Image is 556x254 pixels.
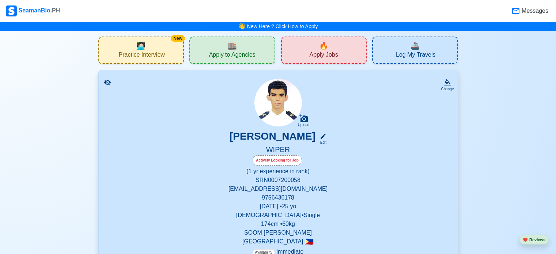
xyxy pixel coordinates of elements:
[107,237,449,246] p: [GEOGRAPHIC_DATA]
[247,23,318,29] a: New Here ? Click How to Apply
[236,21,247,32] span: bell
[310,51,338,60] span: Apply Jobs
[519,235,549,245] button: heartReviews
[523,238,528,242] span: heart
[253,155,302,166] div: Actively Looking for Job
[305,238,314,245] span: 🇵🇭
[107,167,449,176] p: (1 yr experience in rank)
[107,193,449,202] p: 9756436178
[171,35,185,42] div: New
[107,185,449,193] p: [EMAIL_ADDRESS][DOMAIN_NAME]
[520,7,548,15] span: Messages
[317,140,326,145] div: Edit
[107,202,449,211] p: [DATE] • 25 yo
[6,5,60,16] div: SeamanBio
[228,40,237,51] span: agencies
[119,51,165,60] span: Practice Interview
[136,40,145,51] span: interview
[107,228,449,237] p: SOOM [PERSON_NAME]
[50,7,60,14] span: .PH
[107,176,449,185] p: SRN 0007200058
[6,5,17,16] img: Logo
[396,51,435,60] span: Log My Travels
[441,86,454,92] div: Change
[411,40,420,51] span: travel
[107,145,449,155] h5: WIPER
[107,220,449,228] p: 174 cm • 60 kg
[107,211,449,220] p: [DEMOGRAPHIC_DATA] • Single
[298,123,310,127] div: Upload
[319,40,328,51] span: new
[209,51,256,60] span: Apply to Agencies
[230,130,315,145] h3: [PERSON_NAME]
